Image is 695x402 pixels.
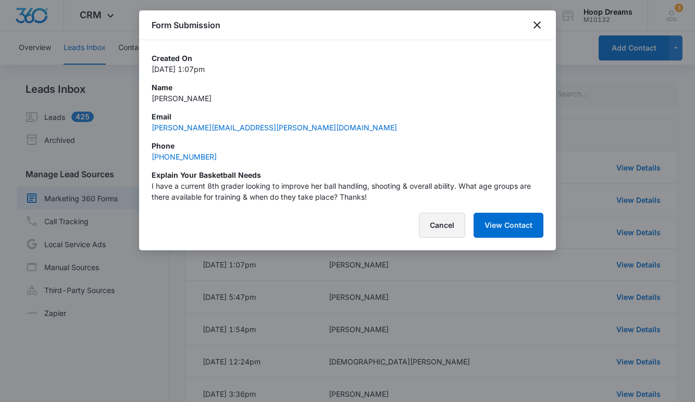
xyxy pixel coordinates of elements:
[152,180,543,202] p: I have a current 8th grader looking to improve her ball handling, shooting & overall ability. Wha...
[152,64,543,75] p: [DATE] 1:07pm
[152,140,543,151] p: Phone
[152,169,543,180] p: Explain your basketball needs
[152,19,220,31] h1: Form Submission
[152,82,543,93] p: Name
[531,19,543,31] button: close
[419,213,465,238] button: Cancel
[474,213,543,238] button: View Contact
[152,53,543,64] p: Created On
[152,152,217,161] a: [PHONE_NUMBER]
[152,123,397,132] a: [PERSON_NAME][EMAIL_ADDRESS][PERSON_NAME][DOMAIN_NAME]
[152,111,543,122] p: Email
[152,93,543,104] p: [PERSON_NAME]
